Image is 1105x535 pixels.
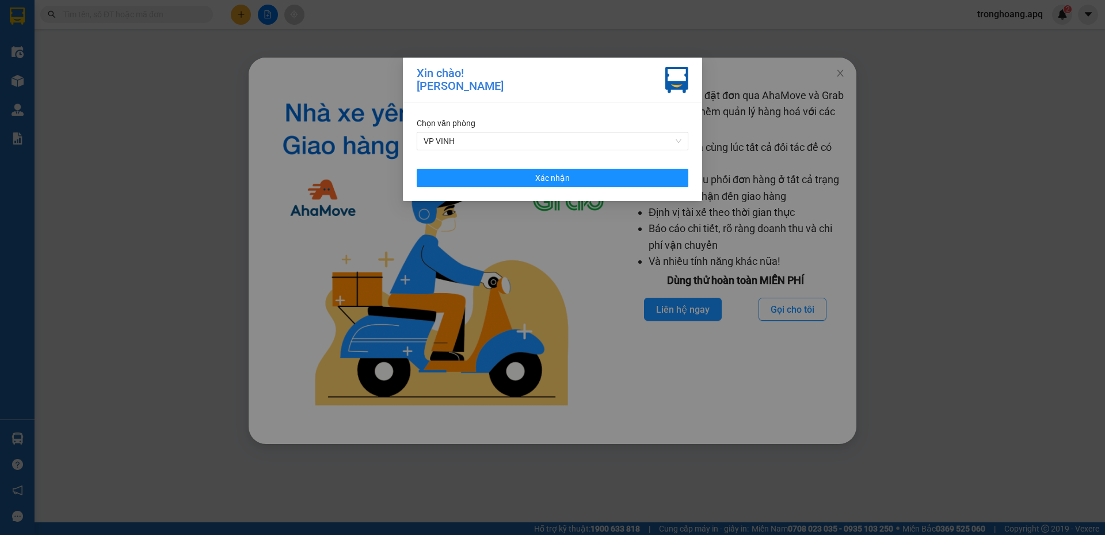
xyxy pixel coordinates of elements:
[665,67,688,93] img: vxr-icon
[535,172,570,184] span: Xác nhận
[417,67,504,93] div: Xin chào! [PERSON_NAME]
[424,132,681,150] span: VP VINH
[417,169,688,187] button: Xác nhận
[417,117,688,130] div: Chọn văn phòng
